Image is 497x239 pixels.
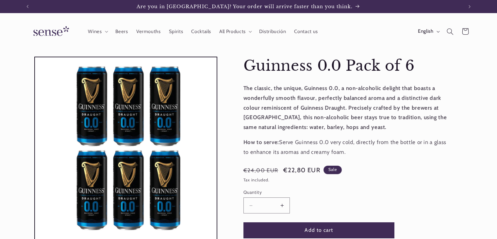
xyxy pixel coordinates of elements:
strong: How to serve: [243,139,279,145]
button: English [414,25,442,38]
span: Spirits [169,28,183,35]
h1: Guinness 0.0 Pack of 6 [243,57,449,75]
summary: All Products [215,24,255,39]
a: Sense [23,20,77,44]
div: Tax included. [243,177,449,184]
span: Cocktails [191,28,211,35]
label: Quantity [243,189,394,195]
span: Vermouths [136,28,161,35]
s: €24,00 EUR [243,166,278,175]
a: Spirits [165,24,187,39]
span: Sale [323,166,341,174]
span: All Products [219,28,246,35]
span: Distribución [259,28,286,35]
summary: Search [443,24,458,39]
span: €22,80 EUR [283,166,320,175]
a: Vermouths [132,24,165,39]
span: Wines [88,28,102,35]
span: Are you in [GEOGRAPHIC_DATA]? Your order will arrive faster than you think. [137,4,353,9]
a: Beers [111,24,132,39]
button: Add to cart [243,222,394,238]
strong: The classic, the unique, Guinness 0.0, a non-alcoholic delight that boasts a wonderfully smooth f... [243,85,447,130]
a: Contact us [290,24,322,39]
p: Serve Guinness 0.0 very cold, directly from the bottle or in a glass to enhance its aromas and cr... [243,138,449,157]
a: Cocktails [187,24,215,39]
summary: Wines [84,24,111,39]
span: English [418,28,433,35]
span: Contact us [294,28,318,35]
span: Beers [115,28,128,35]
a: Distribución [255,24,290,39]
img: Sense [25,22,75,41]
